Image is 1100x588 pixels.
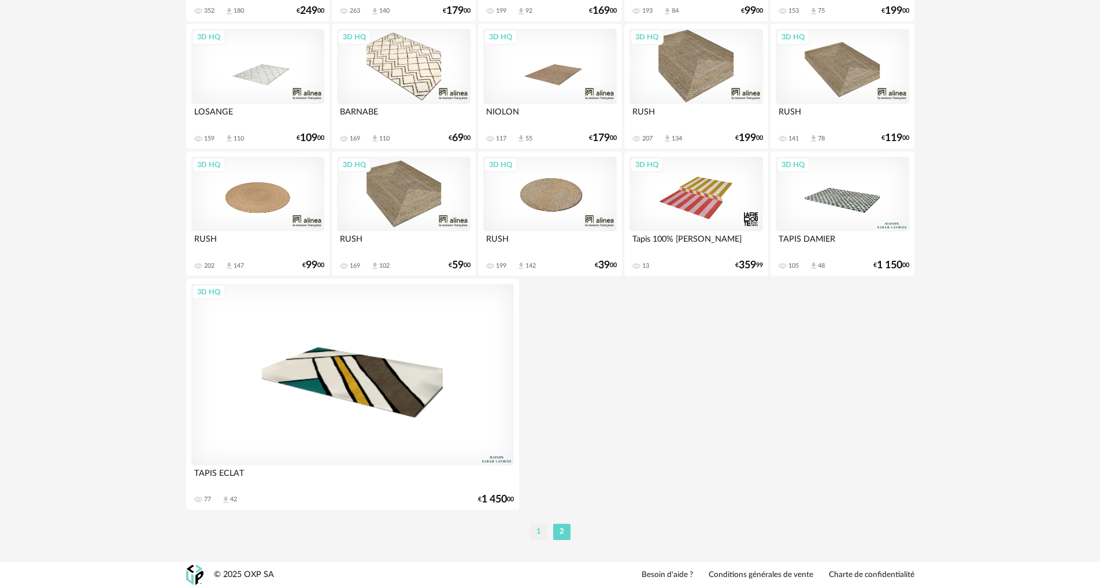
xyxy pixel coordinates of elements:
div: TAPIS DAMIER [776,231,909,254]
div: 3D HQ [484,157,517,172]
a: Besoin d'aide ? [642,570,693,580]
span: 39 [598,261,610,269]
a: 3D HQ LOSANGE 159 Download icon 110 €10900 [186,24,329,149]
div: RUSH [629,104,762,127]
span: Download icon [371,134,379,143]
div: 78 [818,135,825,143]
div: 199 [496,262,506,270]
a: Conditions générales de vente [709,570,813,580]
a: 3D HQ RUSH 199 Download icon 142 €3900 [478,151,621,276]
div: 105 [788,262,799,270]
span: Download icon [809,134,818,143]
div: TAPIS ECLAT [191,465,514,489]
div: BARNABE [337,104,470,127]
div: RUSH [483,231,616,254]
a: Charte de confidentialité [829,570,914,580]
span: 109 [300,134,317,142]
div: € 00 [873,261,909,269]
div: 3D HQ [630,29,664,45]
div: 13 [642,262,649,270]
div: 3D HQ [338,157,371,172]
a: 3D HQ RUSH 169 Download icon 102 €5900 [332,151,475,276]
div: 153 [788,7,799,15]
div: RUSH [337,231,470,254]
div: 55 [525,135,532,143]
div: 159 [204,135,214,143]
div: € 00 [589,134,617,142]
div: 48 [818,262,825,270]
div: € 00 [443,7,471,15]
li: 1 [530,524,547,540]
div: 3D HQ [338,29,371,45]
div: 263 [350,7,360,15]
span: 199 [739,134,756,142]
a: 3D HQ BARNABE 169 Download icon 110 €6900 [332,24,475,149]
div: 3D HQ [630,157,664,172]
span: Download icon [517,261,525,270]
span: 249 [300,7,317,15]
div: RUSH [191,231,324,254]
div: © 2025 OXP SA [214,569,274,580]
span: Download icon [809,7,818,16]
div: 3D HQ [776,157,810,172]
li: 2 [553,524,571,540]
a: 3D HQ RUSH 202 Download icon 147 €9900 [186,151,329,276]
a: 3D HQ RUSH 141 Download icon 78 €11900 [771,24,914,149]
div: LOSANGE [191,104,324,127]
div: € 00 [449,261,471,269]
div: 102 [379,262,390,270]
div: 110 [379,135,390,143]
div: € 00 [882,134,909,142]
div: 193 [642,7,653,15]
div: 110 [234,135,244,143]
a: 3D HQ TAPIS ECLAT 77 Download icon 42 €1 45000 [186,279,519,510]
div: 169 [350,262,360,270]
span: 199 [885,7,902,15]
span: 69 [452,134,464,142]
img: OXP [186,565,203,585]
a: 3D HQ Tapis 100% [PERSON_NAME] 13 €35999 [624,151,768,276]
span: 359 [739,261,756,269]
span: 99 [745,7,756,15]
span: Download icon [809,261,818,270]
div: 142 [525,262,536,270]
span: Download icon [225,7,234,16]
div: 75 [818,7,825,15]
div: € 00 [449,134,471,142]
div: € 00 [478,495,514,504]
div: 117 [496,135,506,143]
span: Download icon [371,7,379,16]
span: 169 [592,7,610,15]
span: Download icon [663,134,672,143]
div: € 00 [302,261,324,269]
span: 99 [306,261,317,269]
div: 207 [642,135,653,143]
div: 77 [204,495,211,504]
span: Download icon [221,495,230,504]
span: 1 150 [877,261,902,269]
div: 352 [204,7,214,15]
div: 141 [788,135,799,143]
div: 199 [496,7,506,15]
div: 3D HQ [192,157,225,172]
span: Download icon [225,261,234,270]
span: Download icon [371,261,379,270]
div: 42 [230,495,237,504]
div: 147 [234,262,244,270]
span: 59 [452,261,464,269]
div: € 00 [595,261,617,269]
span: Download icon [663,7,672,16]
div: 84 [672,7,679,15]
div: 140 [379,7,390,15]
div: € 00 [589,7,617,15]
span: 119 [885,134,902,142]
div: 92 [525,7,532,15]
span: 179 [446,7,464,15]
span: Download icon [517,7,525,16]
a: 3D HQ TAPIS DAMIER 105 Download icon 48 €1 15000 [771,151,914,276]
div: 134 [672,135,682,143]
div: RUSH [776,104,909,127]
div: € 00 [741,7,763,15]
div: 3D HQ [192,29,225,45]
div: € 00 [735,134,763,142]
